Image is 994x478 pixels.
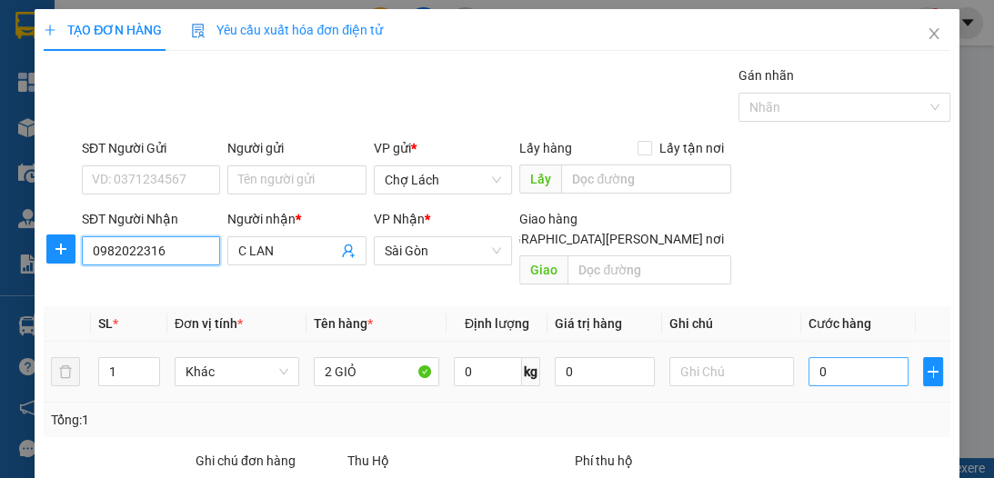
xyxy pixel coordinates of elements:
span: Chợ Lách [385,166,501,194]
span: Yêu cầu xuất hóa đơn điện tử [191,23,383,37]
button: delete [51,357,80,386]
span: TẠO ĐƠN HÀNG [44,23,162,37]
div: Người nhận [227,209,366,229]
span: Lấy tận nơi [652,138,731,158]
label: Gán nhãn [738,68,794,83]
span: VP Nhận [374,212,425,226]
img: icon [191,24,206,38]
div: VP gửi [374,138,512,158]
div: SĐT Người Nhận [82,209,220,229]
input: Dọc đường [567,255,731,284]
span: Đơn vị tính [175,316,243,331]
span: user-add [341,244,356,258]
span: plus [47,242,75,256]
button: plus [46,234,75,264]
span: [GEOGRAPHIC_DATA][PERSON_NAME] nơi [476,229,731,249]
span: Khác [186,358,288,385]
span: kg [522,357,540,386]
input: Dọc đường [561,164,731,194]
div: Tổng: 1 [51,410,386,430]
span: Thu Hộ [347,453,389,468]
button: plus [923,357,943,386]
span: Sài Gòn [385,237,501,264]
input: VD: Bàn, Ghế [314,357,438,386]
span: close [927,26,941,41]
span: Giao [519,255,567,284]
span: Cước hàng [808,316,871,331]
label: Ghi chú đơn hàng [196,453,296,468]
div: Người gửi [227,138,366,158]
span: Định lượng [465,316,529,331]
span: Lấy [519,164,561,194]
span: Giao hàng [519,212,577,226]
input: Ghi Chú [669,357,794,386]
span: plus [924,364,942,379]
span: plus [44,24,56,36]
span: Tên hàng [314,316,373,331]
th: Ghi chú [662,306,801,342]
div: SĐT Người Gửi [82,138,220,158]
span: Lấy hàng [519,141,572,155]
input: 0 [555,357,655,386]
span: SL [98,316,113,331]
span: Giá trị hàng [555,316,622,331]
div: Phí thu hộ [575,451,798,478]
button: Close [909,9,959,60]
